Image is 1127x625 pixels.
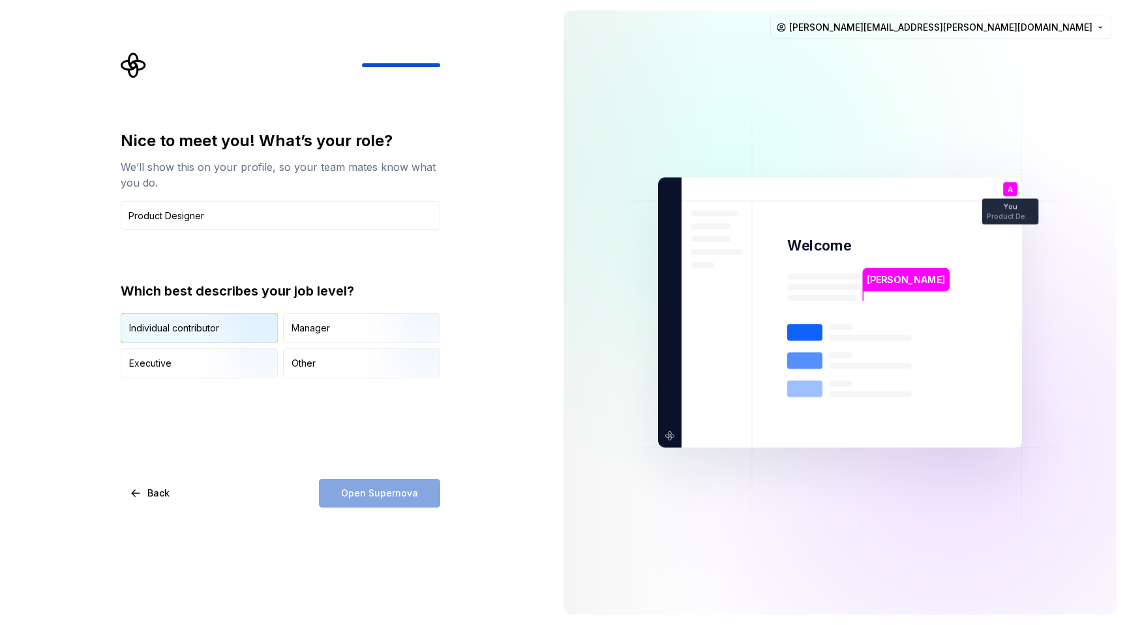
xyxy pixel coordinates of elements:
[770,16,1111,39] button: [PERSON_NAME][EMAIL_ADDRESS][PERSON_NAME][DOMAIN_NAME]
[292,357,316,370] div: Other
[121,130,440,151] div: Nice to meet you! What’s your role?
[1004,204,1017,211] p: You
[121,479,181,508] button: Back
[867,273,945,287] p: [PERSON_NAME]
[147,487,170,500] span: Back
[789,21,1092,34] span: [PERSON_NAME][EMAIL_ADDRESS][PERSON_NAME][DOMAIN_NAME]
[129,322,219,335] div: Individual contributor
[987,213,1034,220] p: Product Designer
[129,357,172,370] div: Executive
[292,322,330,335] div: Manager
[121,201,440,230] input: Job title
[1008,186,1013,193] p: A
[121,282,440,300] div: Which best describes your job level?
[121,52,147,78] svg: Supernova Logo
[121,159,440,191] div: We’ll show this on your profile, so your team mates know what you do.
[787,236,851,255] p: Welcome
